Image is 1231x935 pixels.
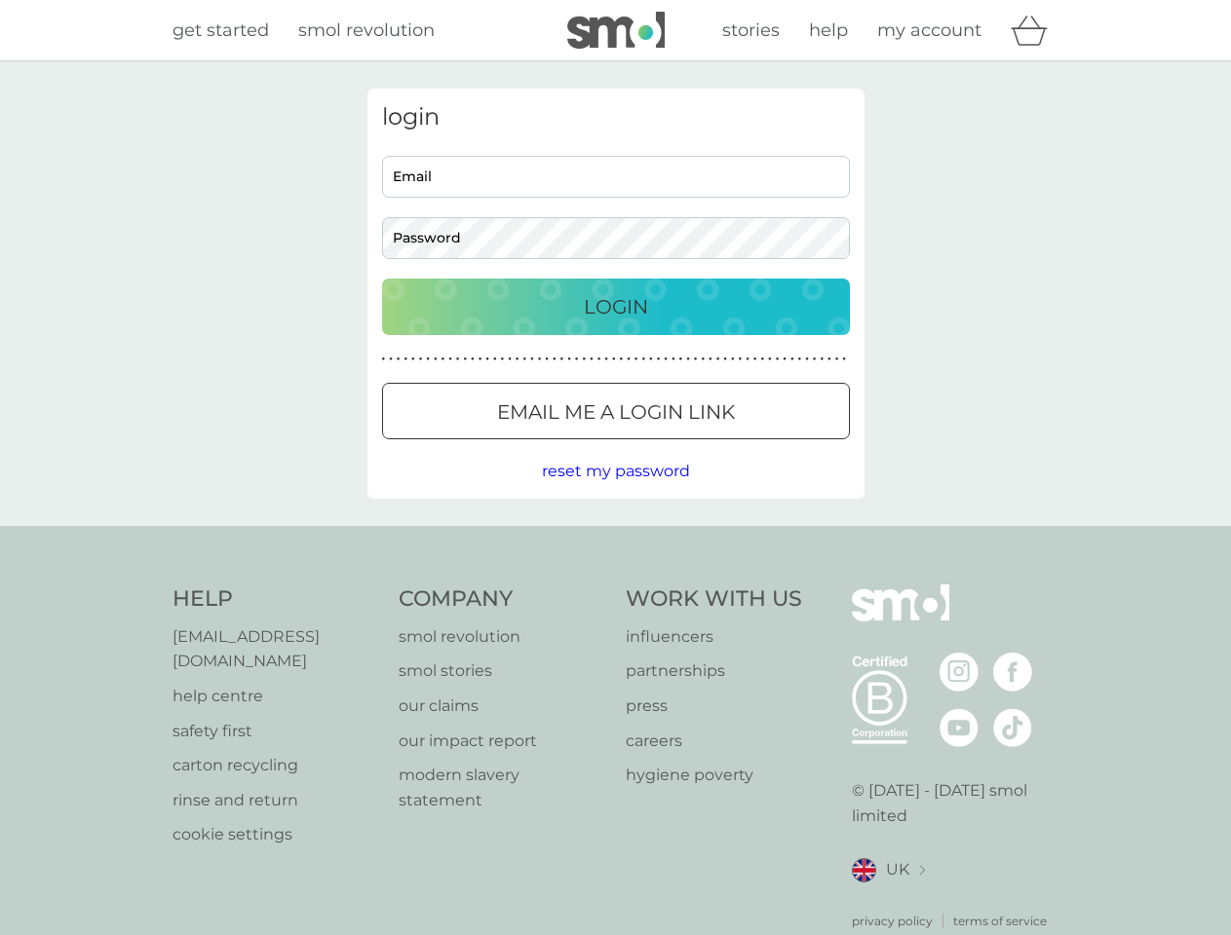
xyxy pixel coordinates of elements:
[542,462,690,480] span: reset my password
[501,355,505,364] p: ●
[852,778,1059,828] p: © [DATE] - [DATE] smol limited
[530,355,534,364] p: ●
[626,584,802,615] h4: Work With Us
[739,355,743,364] p: ●
[560,355,564,364] p: ●
[508,355,512,364] p: ●
[173,584,380,615] h4: Help
[852,912,933,930] a: privacy policy
[760,355,764,364] p: ●
[746,355,750,364] p: ●
[776,355,780,364] p: ●
[657,355,661,364] p: ●
[953,912,1047,930] a: terms of service
[809,17,848,45] a: help
[877,19,981,41] span: my account
[790,355,794,364] p: ●
[516,355,519,364] p: ●
[399,763,606,812] a: modern slavery statement
[522,355,526,364] p: ●
[173,822,380,847] a: cookie settings
[813,355,817,364] p: ●
[442,355,445,364] p: ●
[173,624,380,674] a: [EMAIL_ADDRESS][DOMAIN_NAME]
[722,19,780,41] span: stories
[597,355,601,364] p: ●
[940,653,979,692] img: visit the smol Instagram page
[399,624,606,650] p: smol revolution
[820,355,824,364] p: ●
[626,658,802,684] a: partnerships
[604,355,608,364] p: ●
[940,708,979,747] img: visit the smol Youtube page
[641,355,645,364] p: ●
[842,355,846,364] p: ●
[716,355,720,364] p: ●
[919,865,925,876] img: select a new location
[626,693,802,719] a: press
[852,858,876,882] img: UK flag
[993,708,1032,747] img: visit the smol Tiktok page
[626,624,802,650] a: influencers
[173,719,380,744] a: safety first
[809,19,848,41] span: help
[612,355,616,364] p: ●
[538,355,542,364] p: ●
[485,355,489,364] p: ●
[382,355,386,364] p: ●
[448,355,452,364] p: ●
[542,459,690,484] button: reset my password
[835,355,839,364] p: ●
[545,355,549,364] p: ●
[620,355,624,364] p: ●
[399,584,606,615] h4: Company
[627,355,631,364] p: ●
[649,355,653,364] p: ●
[783,355,787,364] p: ●
[497,396,735,428] p: Email me a login link
[672,355,675,364] p: ●
[404,355,407,364] p: ●
[993,653,1032,692] img: visit the smol Facebook page
[173,753,380,778] p: carton recycling
[584,291,648,322] p: Login
[173,17,269,45] a: get started
[471,355,475,364] p: ●
[399,729,606,754] a: our impact report
[590,355,594,364] p: ●
[411,355,415,364] p: ●
[479,355,482,364] p: ●
[798,355,802,364] p: ●
[701,355,705,364] p: ●
[582,355,586,364] p: ●
[567,12,665,49] img: smol
[731,355,735,364] p: ●
[723,355,727,364] p: ●
[694,355,698,364] p: ●
[886,857,909,882] span: UK
[382,383,850,439] button: Email me a login link
[463,355,467,364] p: ●
[686,355,690,364] p: ●
[753,355,757,364] p: ●
[635,355,638,364] p: ●
[626,729,802,754] p: careers
[173,684,380,709] a: help centre
[399,658,606,684] a: smol stories
[709,355,712,364] p: ●
[575,355,579,364] p: ●
[553,355,557,364] p: ●
[768,355,772,364] p: ●
[456,355,460,364] p: ●
[399,693,606,719] a: our claims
